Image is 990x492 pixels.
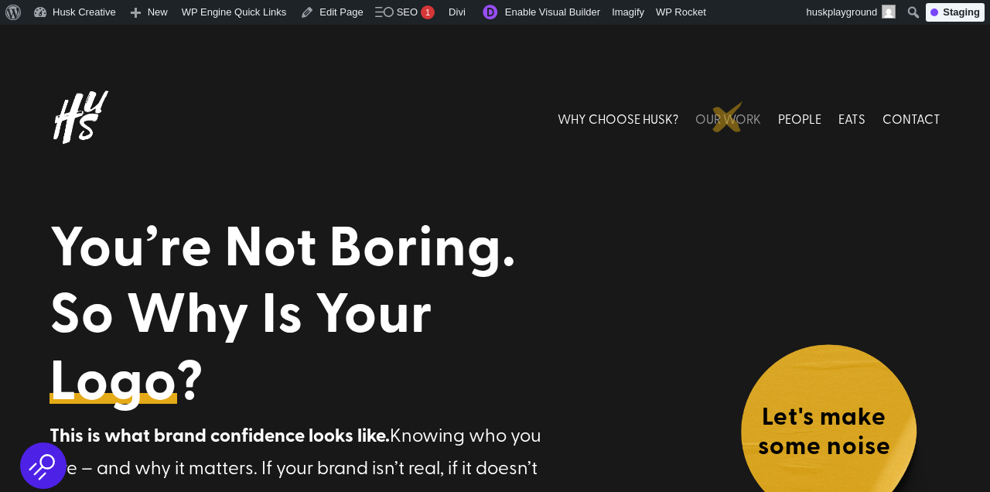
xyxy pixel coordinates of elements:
[49,344,177,411] a: Logo
[49,421,390,448] strong: This is what brand confidence looks like.
[49,210,565,419] h1: You’re Not Boring. So Why Is Your ?
[807,6,878,18] span: huskplayground
[882,84,940,153] a: CONTACT
[926,3,985,22] div: Staging
[838,84,865,153] a: EATS
[558,84,678,153] a: WHY CHOOSE HUSK?
[49,84,135,153] img: Husk logo
[695,84,761,153] a: OUR WORK
[778,84,821,153] a: PEOPLE
[421,5,435,19] div: 1
[739,400,910,467] h4: Let's make some noise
